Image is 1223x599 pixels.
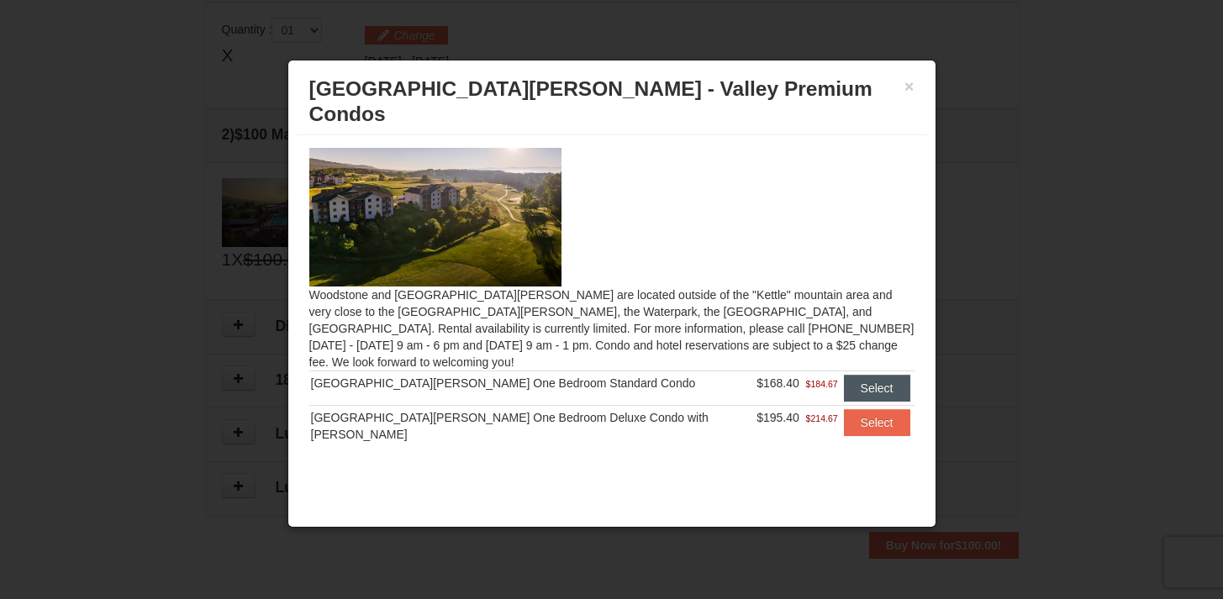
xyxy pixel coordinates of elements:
[844,375,910,402] button: Select
[297,135,927,476] div: Woodstone and [GEOGRAPHIC_DATA][PERSON_NAME] are located outside of the "Kettle" mountain area an...
[806,410,838,427] span: $214.67
[756,411,799,424] span: $195.40
[309,148,561,286] img: 19219041-4-ec11c166.jpg
[309,77,872,125] span: [GEOGRAPHIC_DATA][PERSON_NAME] - Valley Premium Condos
[904,78,915,95] button: ×
[844,409,910,436] button: Select
[311,375,754,391] div: [GEOGRAPHIC_DATA][PERSON_NAME] One Bedroom Standard Condo
[756,376,799,390] span: $168.40
[806,376,838,392] span: $184.67
[311,409,754,443] div: [GEOGRAPHIC_DATA][PERSON_NAME] One Bedroom Deluxe Condo with [PERSON_NAME]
